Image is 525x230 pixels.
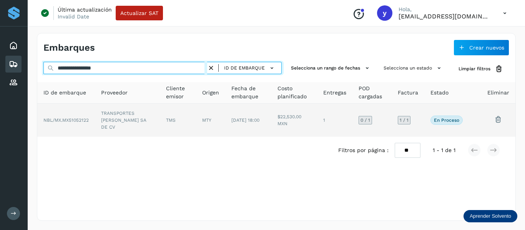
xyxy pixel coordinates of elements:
span: POD cargadas [359,84,385,101]
p: Última actualización [58,6,112,13]
span: 0 / 1 [361,118,370,122]
div: Inicio [5,37,22,54]
button: ID de embarque [222,63,278,74]
span: Factura [398,89,418,97]
button: Actualizar SAT [116,6,163,20]
p: yortega@niagarawater.com [399,13,491,20]
td: 1 [317,104,352,137]
span: Crear nuevos [469,45,504,50]
button: Crear nuevos [454,40,509,56]
td: $22,530.00 MXN [271,104,317,137]
span: Filtros por página : [338,146,389,154]
span: Origen [202,89,219,97]
span: Costo planificado [277,84,311,101]
button: Limpiar filtros [452,62,509,76]
div: Embarques [5,56,22,73]
span: Limpiar filtros [459,65,490,72]
p: En proceso [434,117,459,123]
span: Actualizar SAT [120,10,158,16]
span: Eliminar [487,89,509,97]
div: Aprender Solvento [464,210,517,222]
span: [DATE] 18:00 [231,117,259,123]
span: Fecha de embarque [231,84,265,101]
span: ID de embarque [224,65,265,71]
td: MTY [196,104,225,137]
td: TRANSPORTES [PERSON_NAME] SA DE CV [95,104,160,137]
span: ID de embarque [43,89,86,97]
p: Aprender Solvento [470,213,511,219]
span: Proveedor [101,89,128,97]
span: NBL/MX.MX51052122 [43,117,89,123]
td: TMS [160,104,196,137]
h4: Embarques [43,42,95,53]
span: Entregas [323,89,346,97]
p: Hola, [399,6,491,13]
button: Selecciona un rango de fechas [288,62,374,74]
span: Estado [430,89,449,97]
span: Cliente emisor [166,84,190,101]
button: Selecciona un estado [380,62,446,74]
span: 1 - 1 de 1 [433,146,455,154]
div: Proveedores [5,74,22,91]
span: 1 / 1 [400,118,409,122]
p: Invalid Date [58,13,89,20]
